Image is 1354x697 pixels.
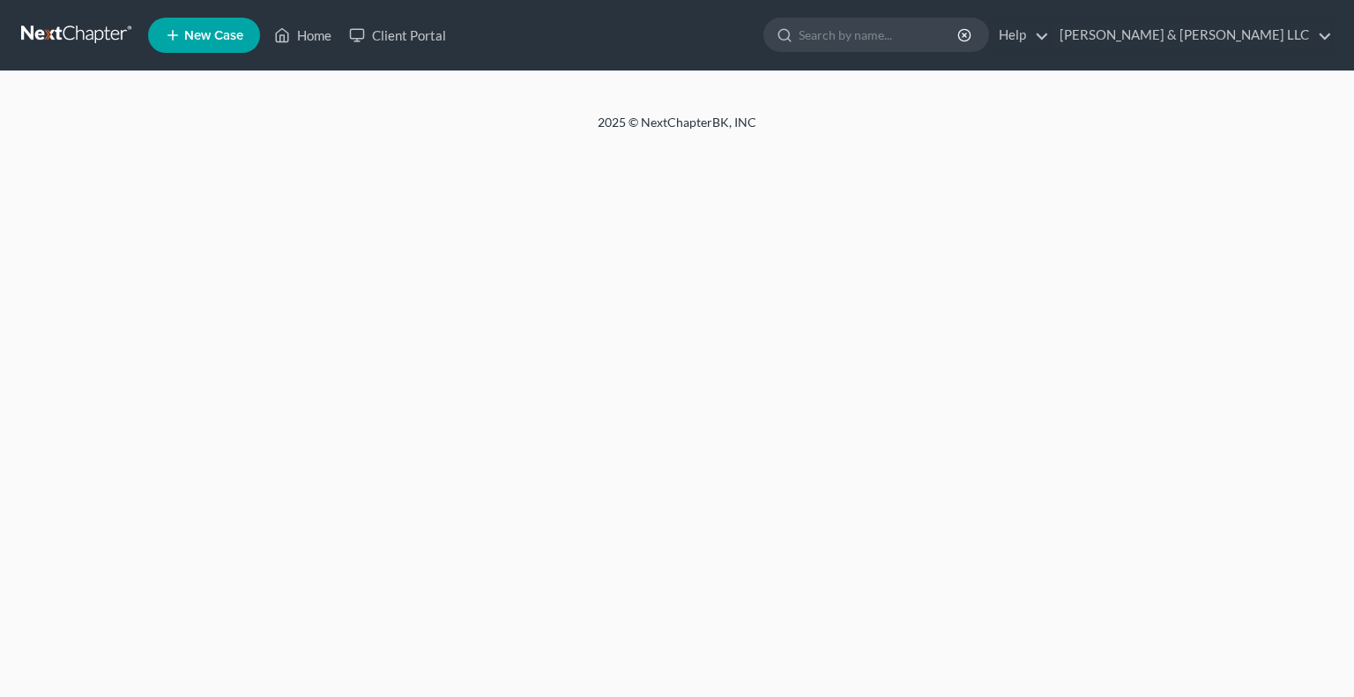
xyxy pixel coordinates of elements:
[990,19,1049,51] a: Help
[175,114,1179,145] div: 2025 © NextChapterBK, INC
[265,19,340,51] a: Home
[799,19,960,51] input: Search by name...
[1051,19,1332,51] a: [PERSON_NAME] & [PERSON_NAME] LLC
[340,19,455,51] a: Client Portal
[184,29,243,42] span: New Case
